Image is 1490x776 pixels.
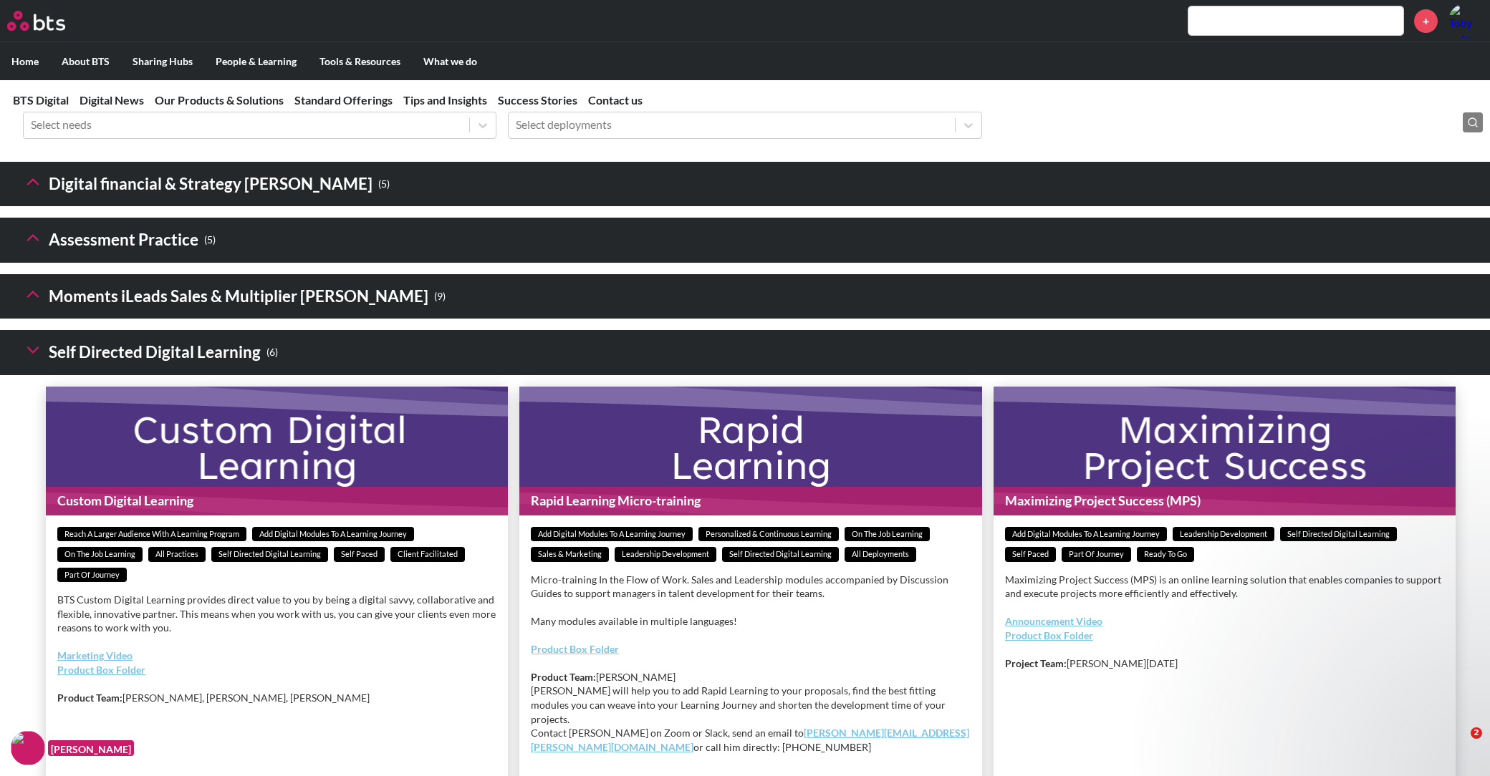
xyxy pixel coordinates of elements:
a: + [1414,9,1438,33]
img: Toby Peters [1448,4,1483,38]
span: Client facilitated [390,547,465,562]
span: All practices [148,547,206,562]
span: Self paced [334,547,385,562]
a: Product Box Folder [1005,629,1093,641]
span: 2 [1471,727,1482,739]
span: Add Digital Modules to a Learning Journey [1005,527,1167,542]
span: On The Job Learning [57,547,143,562]
a: Product Box Folder [531,643,619,655]
span: Leadership Development [615,547,716,562]
p: [PERSON_NAME] [PERSON_NAME] will help you to add Rapid Learning to your proposals, find the best ... [531,670,970,755]
label: About BTS [50,43,121,80]
a: Announcement Video [1005,615,1102,627]
a: Contact us [588,93,643,107]
a: Success Stories [498,93,577,107]
a: [PERSON_NAME][EMAIL_ADDRESS][PERSON_NAME][DOMAIN_NAME] [531,727,969,753]
a: Tips and Insights [403,93,487,107]
a: Our Products & Solutions [155,93,284,107]
a: Go home [7,11,92,31]
small: ( 5 ) [378,175,390,194]
h1: Rapid Learning Micro-training [519,487,981,515]
label: People & Learning [204,43,308,80]
p: Micro-training In the Flow of Work. Sales and Leadership modules accompanied by Discussion Guides... [531,573,970,601]
p: Many modules available in multiple languages! [531,614,970,629]
span: Part of Journey [57,568,127,583]
span: All deployments [845,547,916,562]
a: Product Box Folder [57,664,145,676]
iframe: Intercom notifications message [1203,483,1490,737]
p: BTS Custom Digital Learning provides direct value to you by being a digital savvy, collaborative ... [57,593,496,635]
small: ( 9 ) [434,287,446,306]
small: ( 5 ) [204,231,216,250]
span: Sales & Marketing [531,547,609,562]
span: Self Directed Digital Learning [722,547,839,562]
a: BTS Digital [13,93,69,107]
figcaption: [PERSON_NAME] [48,740,134,757]
span: Self paced [1005,547,1056,562]
h3: Self Directed Digital Learning [23,337,278,368]
iframe: Intercom live chat [1441,727,1476,762]
p: [PERSON_NAME], [PERSON_NAME], [PERSON_NAME] [57,691,496,705]
h3: Moments iLeads Sales & Multiplier [PERSON_NAME] [23,281,446,312]
span: Personalized & Continuous Learning [698,527,839,542]
a: Marketing Video [57,649,133,661]
strong: Product Team: [531,671,596,683]
span: Part of Journey [1062,547,1131,562]
label: Sharing Hubs [121,43,204,80]
h3: Digital financial & Strategy [PERSON_NAME] [23,169,390,200]
span: Add Digital Modules to a Learning Journey [531,527,693,542]
span: Self Directed Digital Learning [211,547,328,562]
span: Leadership Development [1173,527,1274,542]
a: Profile [1448,4,1483,38]
strong: Project Team: [1005,657,1067,669]
span: Add Digital Modules to a Learning Journey [252,527,414,542]
h1: Custom Digital Learning [46,487,508,515]
h1: Maximizing Project Success (MPS) [994,487,1456,515]
p: Maximizing Project Success (MPS) is an online learning solution that enables companies to support... [1005,573,1444,601]
strong: Product Team: [57,692,122,704]
img: F [11,731,45,765]
p: [PERSON_NAME][DATE] [1005,656,1444,671]
a: Digital News [80,93,144,107]
label: Tools & Resources [308,43,412,80]
span: Ready to go [1137,547,1194,562]
a: Standard Offerings [294,93,393,107]
label: What we do [412,43,489,80]
h3: Assessment Practice [23,225,216,256]
span: Reach a Larger Audience With a Learning Program [57,527,246,542]
span: On The Job Learning [845,527,930,542]
small: ( 6 ) [266,343,278,362]
img: BTS Logo [7,11,65,31]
